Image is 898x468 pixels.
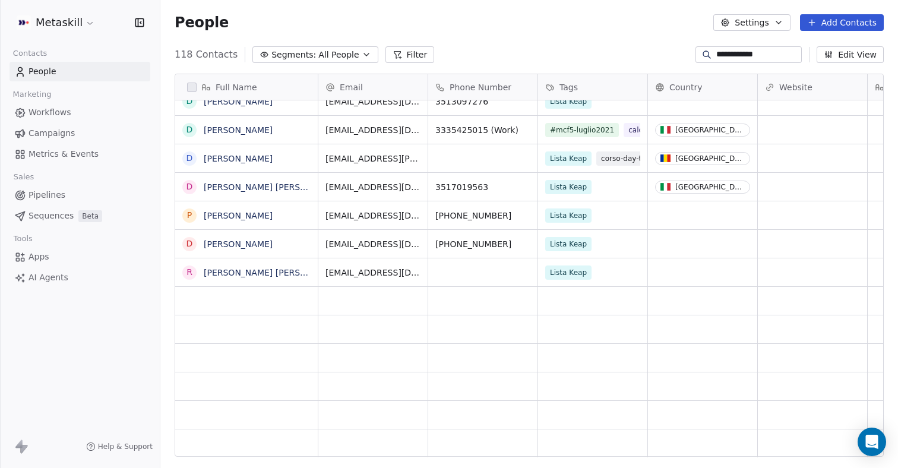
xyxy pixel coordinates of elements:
button: Metaskill [14,12,97,33]
div: Full Name [175,74,318,100]
a: SequencesBeta [10,206,150,226]
span: Pipelines [29,189,65,201]
span: [EMAIL_ADDRESS][DOMAIN_NAME] [325,238,420,250]
a: [PERSON_NAME] [204,211,273,220]
a: People [10,62,150,81]
a: Apps [10,247,150,267]
div: [GEOGRAPHIC_DATA] [675,183,745,191]
button: Settings [713,14,790,31]
div: D [186,238,193,250]
div: D [186,124,193,136]
span: corso-day-trading-readytogo [596,151,709,166]
span: Lista Keap [545,237,592,251]
div: D [186,152,193,165]
span: AI Agents [29,271,68,284]
button: Edit View [817,46,884,63]
span: [EMAIL_ADDRESS][DOMAIN_NAME] [325,210,420,222]
a: Help & Support [86,442,153,451]
span: [EMAIL_ADDRESS][DOMAIN_NAME] [325,267,420,279]
span: [PHONE_NUMBER] [435,238,511,250]
a: Metrics & Events [10,144,150,164]
span: Tags [559,81,578,93]
a: Pipelines [10,185,150,205]
div: Website [758,74,867,100]
span: [EMAIL_ADDRESS][DOMAIN_NAME] [325,124,420,136]
button: Filter [385,46,435,63]
span: Email [340,81,363,93]
span: Contacts [8,45,52,62]
span: Country [669,81,703,93]
span: Help & Support [98,442,153,451]
span: Full Name [216,81,257,93]
div: Country [648,74,757,100]
span: Sequences [29,210,74,222]
span: All People [318,49,359,61]
div: Email [318,74,428,100]
span: calcolatore-wealth-planner [624,123,729,137]
div: Open Intercom Messenger [858,428,886,456]
span: People [175,14,229,31]
button: Add Contacts [800,14,884,31]
a: Campaigns [10,124,150,143]
div: grid [175,100,318,457]
span: 118 Contacts [175,48,238,62]
span: People [29,65,56,78]
span: Beta [78,210,102,222]
a: [PERSON_NAME] [204,154,273,163]
span: [EMAIL_ADDRESS][DOMAIN_NAME] [325,96,420,107]
span: Lista Keap [545,180,592,194]
a: [PERSON_NAME] [PERSON_NAME] [204,268,344,277]
span: Campaigns [29,127,75,140]
span: Segments: [271,49,316,61]
a: AI Agents [10,268,150,287]
a: Workflows [10,103,150,122]
span: Tools [8,230,37,248]
div: D [186,95,193,107]
div: Phone Number [428,74,537,100]
span: 3517019563 [435,181,488,193]
span: Apps [29,251,49,263]
div: P [187,209,192,222]
span: Website [779,81,812,93]
a: [PERSON_NAME] [204,239,273,249]
span: Marketing [8,86,56,103]
span: Metrics & Events [29,148,99,160]
span: [PHONE_NUMBER] [435,210,511,222]
div: [GEOGRAPHIC_DATA] [675,126,745,134]
a: [PERSON_NAME] [204,97,273,106]
div: R [186,266,192,279]
span: Workflows [29,106,71,119]
span: Lista Keap [545,94,592,109]
span: Metaskill [36,15,83,30]
a: [PERSON_NAME] [PERSON_NAME] [204,182,344,192]
img: AVATAR%20METASKILL%20-%20Colori%20Positivo.png [17,15,31,30]
span: Lista Keap [545,265,592,280]
span: [EMAIL_ADDRESS][DOMAIN_NAME] [325,181,420,193]
span: Lista Keap [545,151,592,166]
span: Sales [8,168,39,186]
span: 3335425015 (Work) [435,124,518,136]
span: Phone Number [450,81,511,93]
div: D [186,181,193,193]
div: Tags [538,74,647,100]
span: Lista Keap [545,208,592,223]
span: [EMAIL_ADDRESS][PERSON_NAME][DOMAIN_NAME] [325,153,420,165]
span: 3513097276 [435,96,488,107]
span: #mcf5-luglio2021 [545,123,619,137]
div: [GEOGRAPHIC_DATA] [675,154,745,163]
a: [PERSON_NAME] [204,125,273,135]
